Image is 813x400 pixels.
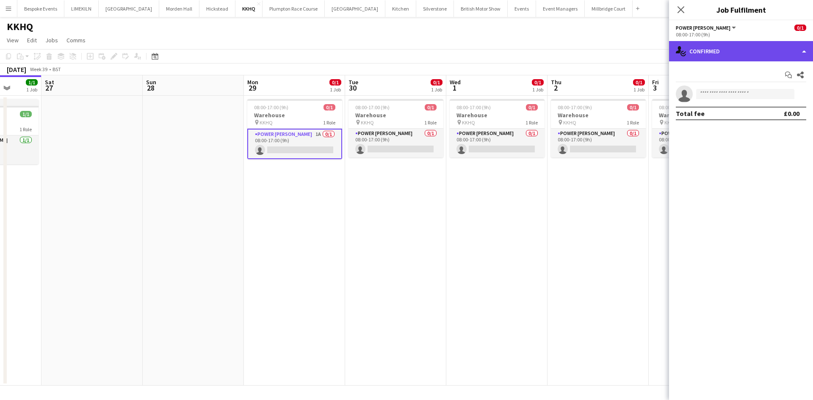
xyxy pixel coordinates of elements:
span: Thu [551,78,561,86]
app-job-card: 08:00-17:00 (9h)0/1Warehouse KKHQ1 RolePower [PERSON_NAME]1A0/108:00-17:00 (9h) [247,99,342,159]
button: Morden Hall [159,0,199,17]
span: 30 [347,83,358,93]
span: Power Porter [676,25,730,31]
span: 0/1 [425,104,437,110]
h3: Warehouse [652,111,747,119]
button: Power [PERSON_NAME] [676,25,737,31]
button: Event Managers [536,0,585,17]
div: 08:00-17:00 (9h) [676,31,806,38]
span: KKHQ [664,119,677,126]
h3: Warehouse [450,111,545,119]
span: Jobs [45,36,58,44]
span: 0/1 [431,79,442,86]
span: 0/1 [627,104,639,110]
h3: Warehouse [348,111,443,119]
button: Kitchen [385,0,416,17]
span: Sun [146,78,156,86]
span: 3 [651,83,659,93]
span: 1/1 [20,111,32,117]
span: 1 Role [424,119,437,126]
button: Bespoke Events [17,0,64,17]
a: View [3,35,22,46]
span: 27 [44,83,54,93]
span: 08:00-17:00 (9h) [558,104,592,110]
span: 0/1 [633,79,645,86]
span: 1/1 [26,79,38,86]
button: British Motor Show [454,0,508,17]
span: 08:00-17:00 (9h) [254,104,288,110]
div: £0.00 [784,109,799,118]
span: 08:00-17:00 (9h) [659,104,693,110]
app-job-card: 08:00-17:00 (9h)0/1Warehouse KKHQ1 RolePower [PERSON_NAME]0/108:00-17:00 (9h) [652,99,747,157]
span: 0/1 [324,104,335,110]
span: 1 [448,83,461,93]
span: Tue [348,78,358,86]
span: 0/1 [329,79,341,86]
span: KKHQ [361,119,374,126]
span: View [7,36,19,44]
button: Plumpton Race Course [263,0,325,17]
div: Confirmed [669,41,813,61]
button: KKHQ [235,0,263,17]
div: 1 Job [633,86,644,93]
button: Millbridge Court [585,0,633,17]
span: Sat [45,78,54,86]
a: Comms [63,35,89,46]
span: 28 [145,83,156,93]
span: 2 [550,83,561,93]
a: Edit [24,35,40,46]
button: [GEOGRAPHIC_DATA] [325,0,385,17]
div: Total fee [676,109,705,118]
app-job-card: 08:00-17:00 (9h)0/1Warehouse KKHQ1 RolePower [PERSON_NAME]0/108:00-17:00 (9h) [551,99,646,157]
span: KKHQ [260,119,273,126]
div: BST [53,66,61,72]
app-card-role: Power [PERSON_NAME]0/108:00-17:00 (9h) [450,129,545,157]
app-card-role: Power [PERSON_NAME]1A0/108:00-17:00 (9h) [247,129,342,159]
span: 0/1 [532,79,544,86]
h3: Warehouse [247,111,342,119]
button: LIMEKILN [64,0,99,17]
span: 1 Role [627,119,639,126]
span: 08:00-17:00 (9h) [456,104,491,110]
h1: KKHQ [7,20,33,33]
span: 1 Role [323,119,335,126]
button: Events [508,0,536,17]
div: 1 Job [26,86,37,93]
h3: Warehouse [551,111,646,119]
span: Week 39 [28,66,49,72]
span: 0/1 [794,25,806,31]
span: 1 Role [525,119,538,126]
div: [DATE] [7,65,26,74]
a: Jobs [42,35,61,46]
span: KKHQ [462,119,475,126]
app-job-card: 08:00-17:00 (9h)0/1Warehouse KKHQ1 RolePower [PERSON_NAME]0/108:00-17:00 (9h) [450,99,545,157]
span: 29 [246,83,258,93]
div: 1 Job [330,86,341,93]
span: 0/1 [526,104,538,110]
button: [GEOGRAPHIC_DATA] [99,0,159,17]
span: Comms [66,36,86,44]
span: Wed [450,78,461,86]
app-job-card: 08:00-17:00 (9h)0/1Warehouse KKHQ1 RolePower [PERSON_NAME]0/108:00-17:00 (9h) [348,99,443,157]
span: 1 Role [19,126,32,132]
button: Silverstone [416,0,454,17]
button: Hickstead [199,0,235,17]
div: 1 Job [532,86,543,93]
div: 1 Job [431,86,442,93]
app-card-role: Power [PERSON_NAME]0/108:00-17:00 (9h) [551,129,646,157]
app-card-role: Power [PERSON_NAME]0/108:00-17:00 (9h) [348,129,443,157]
span: 08:00-17:00 (9h) [355,104,390,110]
span: KKHQ [563,119,576,126]
app-card-role: Power [PERSON_NAME]0/108:00-17:00 (9h) [652,129,747,157]
span: Edit [27,36,37,44]
span: Fri [652,78,659,86]
h3: Job Fulfilment [669,4,813,15]
span: Mon [247,78,258,86]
